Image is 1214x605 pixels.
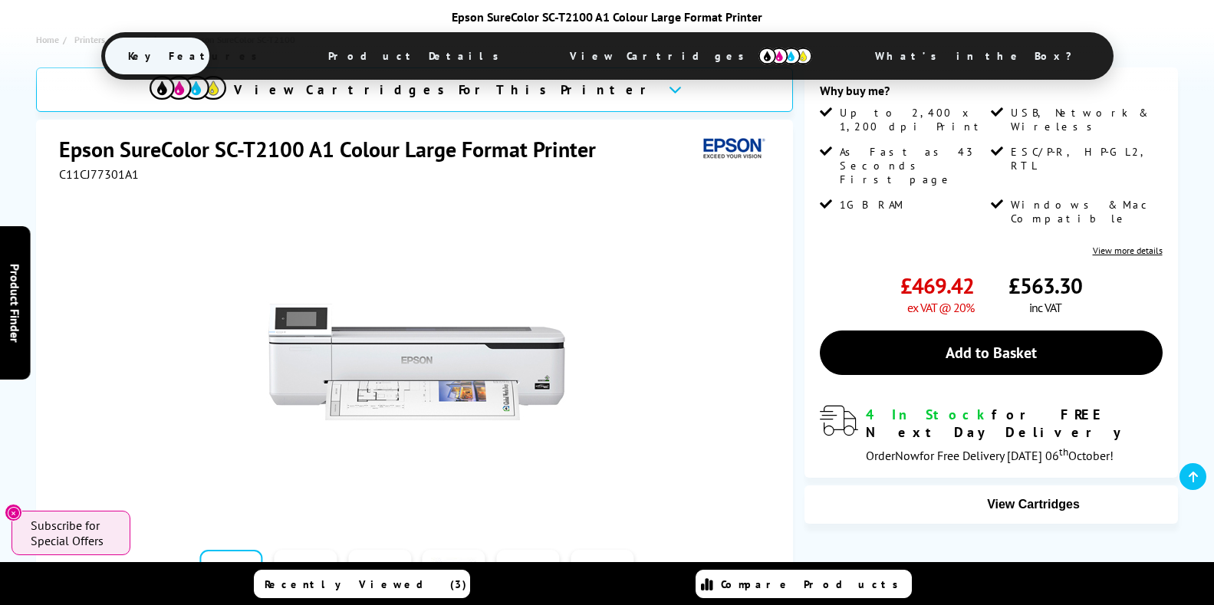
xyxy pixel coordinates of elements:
[1029,300,1061,315] span: inc VAT
[59,135,611,163] h1: Epson SureColor SC-T2100 A1 Colour Large Format Printer
[5,504,22,521] button: Close
[1011,198,1159,225] span: Windows & Mac Compatible
[234,81,656,98] span: View Cartridges For This Printer
[36,31,59,48] span: Home
[900,271,974,300] span: £469.42
[840,145,988,186] span: As Fast as 43 Seconds First page
[192,31,295,48] span: Epson SureColor SC-T2100
[820,330,1162,375] a: Add to Basket
[192,31,299,48] a: Epson SureColor SC-T2100
[36,31,63,48] a: Home
[907,300,974,315] span: ex VAT @ 20%
[697,135,768,163] img: Epson
[59,166,139,182] span: C11CJ77301A1
[820,83,1162,106] div: Why buy me?
[120,31,180,48] a: Epson Printers
[840,198,904,212] span: 1GB RAM
[1011,145,1159,173] span: ESC/P-R, HP-GL2, RTL
[1011,106,1159,133] span: USB, Network & Wireless
[266,212,567,513] img: Epson SureColor SC-T2100
[866,406,1162,441] div: for FREE Next Day Delivery
[1008,271,1082,300] span: £563.30
[74,31,105,48] span: Printers
[895,448,920,463] span: Now
[696,570,912,598] a: Compare Products
[31,518,115,548] span: Subscribe for Special Offers
[8,263,23,342] span: Product Finder
[721,577,906,591] span: Compare Products
[1059,445,1068,459] sup: th
[866,406,992,423] span: 4 In Stock
[816,497,1166,512] button: View Cartridges
[987,498,1080,511] span: View Cartridges
[1093,245,1163,256] a: View more details
[866,448,1114,463] span: Order for Free Delivery [DATE] 06 October!
[120,31,176,48] span: Epson Printers
[150,76,226,100] img: View Cartridges
[254,570,470,598] a: Recently Viewed (3)
[74,31,109,48] a: Printers
[840,106,988,133] span: Up to 2,400 x 1,200 dpi Print
[820,406,1162,462] div: modal_delivery
[265,577,467,591] span: Recently Viewed (3)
